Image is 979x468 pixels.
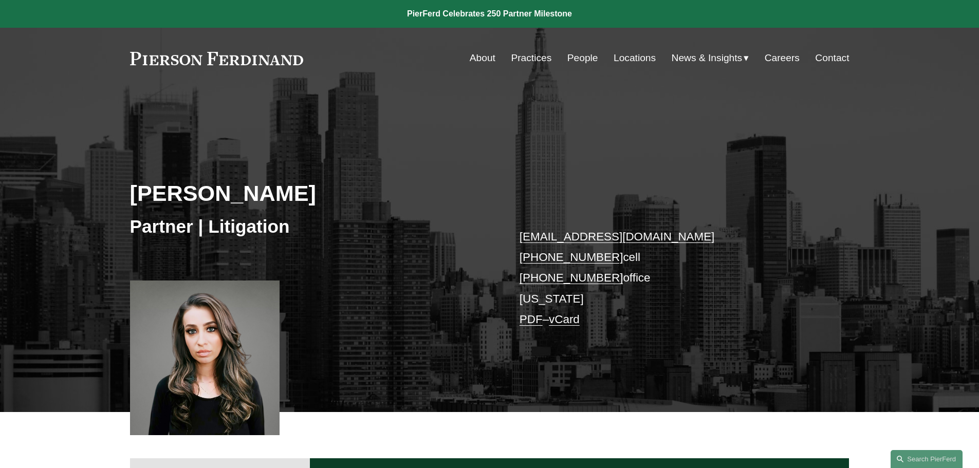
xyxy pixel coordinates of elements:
a: [EMAIL_ADDRESS][DOMAIN_NAME] [520,230,714,243]
a: Contact [815,48,849,68]
a: About [470,48,495,68]
h3: Partner | Litigation [130,215,490,238]
span: News & Insights [672,49,743,67]
h2: [PERSON_NAME] [130,180,490,207]
a: [PHONE_NUMBER] [520,271,623,284]
a: People [567,48,598,68]
a: Search this site [891,450,963,468]
a: [PHONE_NUMBER] [520,251,623,264]
a: Locations [614,48,656,68]
a: PDF [520,313,543,326]
a: Practices [511,48,551,68]
p: cell office [US_STATE] – [520,227,819,330]
a: Careers [765,48,800,68]
a: vCard [549,313,580,326]
a: folder dropdown [672,48,749,68]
